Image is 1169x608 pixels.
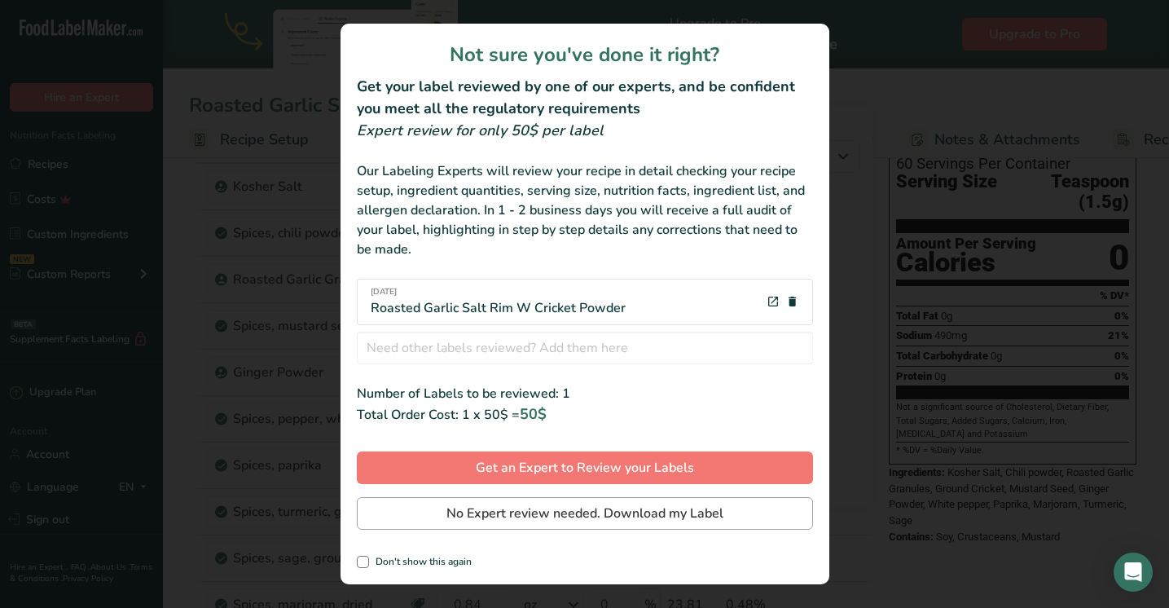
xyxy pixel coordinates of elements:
div: Total Order Cost: 1 x 50$ = [357,403,813,425]
span: No Expert review needed. Download my Label [446,504,723,523]
div: Number of Labels to be reviewed: 1 [357,384,813,403]
span: [DATE] [371,286,626,298]
span: 50$ [520,404,547,424]
span: Get an Expert to Review your Labels [476,458,694,478]
button: Get an Expert to Review your Labels [357,452,813,484]
button: No Expert review needed. Download my Label [357,497,813,530]
div: Our Labeling Experts will review your recipe in detail checking your recipe setup, ingredient qua... [357,161,813,259]
h1: Not sure you've done it right? [357,40,813,69]
div: Roasted Garlic Salt Rim W Cricket Powder [371,286,626,318]
input: Need other labels reviewed? Add them here [357,332,813,364]
div: Open Intercom Messenger [1114,553,1153,592]
div: Expert review for only 50$ per label [357,120,813,142]
h2: Get your label reviewed by one of our experts, and be confident you meet all the regulatory requi... [357,76,813,120]
span: Don't show this again [369,556,472,568]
